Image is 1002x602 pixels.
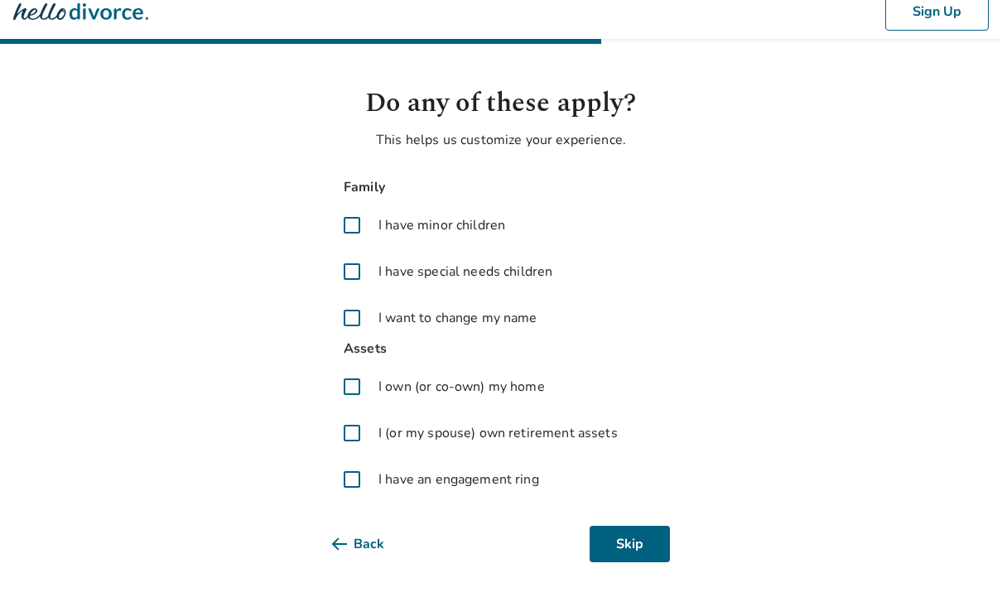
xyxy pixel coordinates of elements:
[332,526,411,562] button: Back
[332,84,670,123] h1: Do any of these apply?
[590,526,670,562] button: Skip
[919,523,1002,602] iframe: Chat Widget
[332,130,670,150] p: This helps us customize your experience.
[332,176,670,199] span: Family
[378,470,539,489] span: I have an engagement ring
[378,215,505,235] span: I have minor children
[332,338,670,360] span: Assets
[378,423,618,443] span: I (or my spouse) own retirement assets
[378,308,537,328] span: I want to change my name
[378,377,545,397] span: I own (or co-own) my home
[378,262,552,282] span: I have special needs children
